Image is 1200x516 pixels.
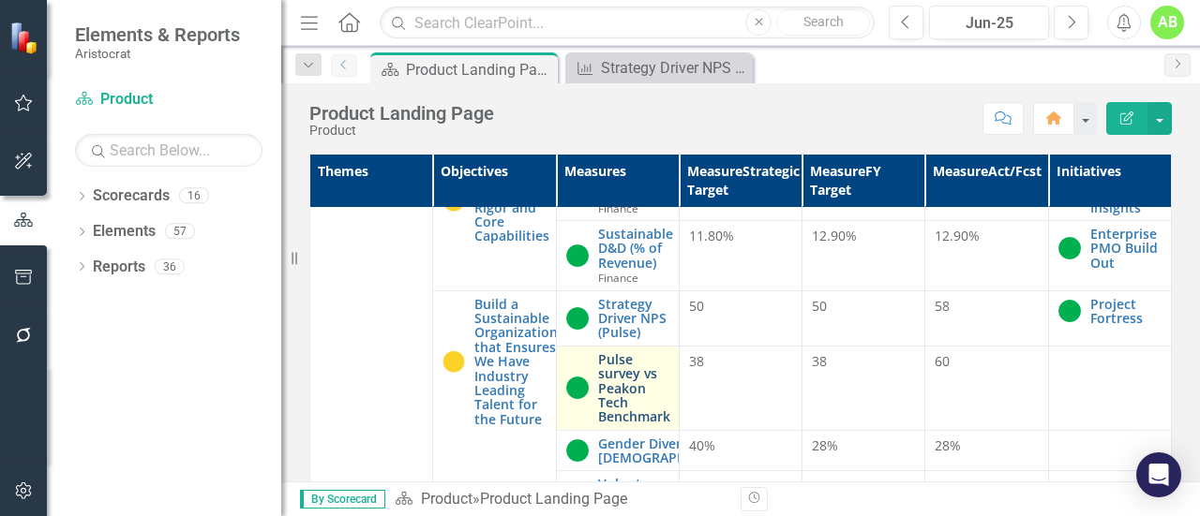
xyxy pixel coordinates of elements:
[566,376,589,399] img: On Track
[380,7,875,39] input: Search ClearPoint...
[480,490,627,508] div: Product Landing Page
[406,58,553,81] div: Product Landing Page
[812,352,827,370] span: 38
[812,297,827,315] span: 50
[689,227,734,244] span: 11.80%
[935,436,961,454] span: 28%
[442,350,465,373] img: At Risk
[93,257,145,278] a: Reports
[1048,290,1171,346] td: Double-Click to Edit Right Click for Context Menu
[776,9,870,36] button: Search
[1048,220,1171,290] td: Double-Click to Edit Right Click for Context Menu
[9,22,42,54] img: ClearPoint Strategy
[689,477,708,494] span: 5%
[556,346,679,430] td: Double-Click to Edit Right Click for Context Menu
[598,270,638,285] span: Finance
[929,6,1049,39] button: Jun-25
[300,490,385,509] span: By Scorecard
[689,352,704,370] span: 38
[556,430,679,471] td: Double-Click to Edit Right Click for Context Menu
[935,477,953,494] span: 0%
[936,12,1042,35] div: Jun-25
[1150,6,1184,39] button: AB
[93,185,170,207] a: Scorecards
[155,258,185,274] div: 36
[566,244,589,267] img: On Track
[598,352,670,424] a: Pulse survey vs Peakon Tech Benchmark
[421,490,472,508] a: Product
[570,56,748,80] a: Strategy Driver NPS (Pulse)
[309,103,494,124] div: Product Landing Page
[566,439,589,462] img: On Track
[1090,156,1162,214] a: Scaling Consumer & Product Insights
[1090,297,1162,326] a: Project Fortress
[395,489,727,510] div: »
[812,227,857,244] span: 12.90%
[598,227,673,270] a: Sustainable D&D (% of Revenue)
[75,134,262,167] input: Search Below...
[935,352,950,370] span: 60
[689,297,704,315] span: 50
[935,227,980,244] span: 12.90%
[1136,452,1181,497] div: Open Intercom Messenger
[598,200,638,215] span: Finance
[935,297,950,315] span: 58
[474,156,549,243] a: Build Scalable Process Rigor and Core Capabilities
[93,221,156,243] a: Elements
[433,151,556,290] td: Double-Click to Edit Right Click for Context Menu
[1058,300,1081,322] img: On Track
[556,290,679,346] td: Double-Click to Edit Right Click for Context Menu
[309,124,494,138] div: Product
[566,307,589,330] img: On Track
[598,297,669,340] a: Strategy Driver NPS (Pulse)
[75,46,240,61] small: Aristocrat
[75,23,240,46] span: Elements & Reports
[179,188,209,204] div: 16
[601,56,748,80] div: Strategy Driver NPS (Pulse)
[803,14,844,29] span: Search
[1058,237,1081,259] img: On Track
[598,436,747,465] a: Gender Diversity (% [DEMOGRAPHIC_DATA])
[1090,227,1162,270] a: Enterprise PMO Build Out
[165,224,195,240] div: 57
[812,477,831,494] span: 5%
[474,297,558,427] a: Build a Sustainable Organization that Ensures We Have Industry Leading Talent for the Future
[812,436,838,454] span: 28%
[689,436,715,454] span: 40%
[75,89,262,111] a: Product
